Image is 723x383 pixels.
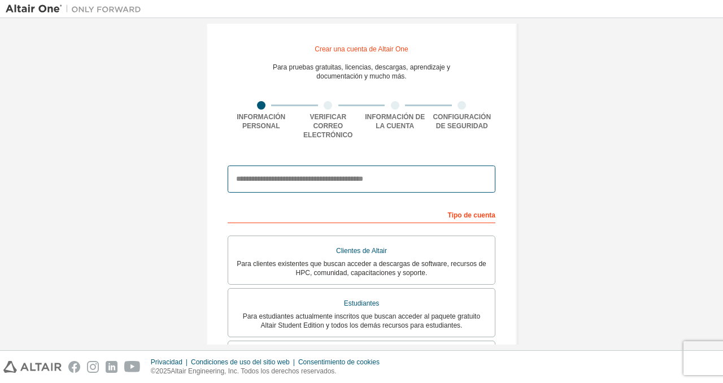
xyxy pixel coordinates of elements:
[237,113,285,130] font: Información personal
[315,45,408,53] font: Crear una cuenta de Altair One
[106,361,117,373] img: linkedin.svg
[365,113,425,130] font: Información de la cuenta
[243,312,480,329] font: Para estudiantes actualmente inscritos que buscan acceder al paquete gratuito Altair Student Edit...
[344,299,380,307] font: Estudiantes
[151,367,156,375] font: ©
[68,361,80,373] img: facebook.svg
[6,3,147,15] img: Altair Uno
[191,358,290,366] font: Condiciones de uso del sitio web
[298,358,380,366] font: Consentimiento de cookies
[303,113,352,139] font: Verificar correo electrónico
[124,361,141,373] img: youtube.svg
[87,361,99,373] img: instagram.svg
[171,367,336,375] font: Altair Engineering, Inc. Todos los derechos reservados.
[433,113,491,130] font: Configuración de seguridad
[3,361,62,373] img: altair_logo.svg
[237,260,486,277] font: Para clientes existentes que buscan acceder a descargas de software, recursos de HPC, comunidad, ...
[156,367,171,375] font: 2025
[273,63,450,71] font: Para pruebas gratuitas, licencias, descargas, aprendizaje y
[336,247,387,255] font: Clientes de Altair
[316,72,406,80] font: documentación y mucho más.
[448,211,495,219] font: Tipo de cuenta
[151,358,182,366] font: Privacidad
